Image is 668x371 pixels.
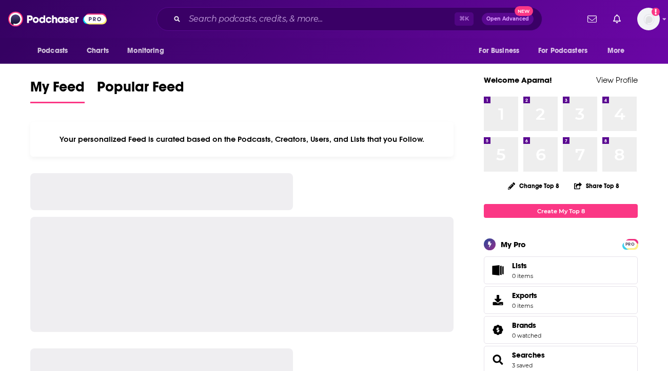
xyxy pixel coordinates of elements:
[624,240,636,248] a: PRO
[484,256,638,284] a: Lists
[185,11,455,27] input: Search podcasts, credits, & more...
[479,44,519,58] span: For Business
[512,350,545,360] a: Searches
[37,44,68,58] span: Podcasts
[637,8,660,30] button: Show profile menu
[512,291,537,300] span: Exports
[487,353,508,367] a: Searches
[8,9,107,29] img: Podchaser - Follow, Share and Rate Podcasts
[512,321,541,330] a: Brands
[512,272,533,280] span: 0 items
[120,41,177,61] button: open menu
[607,44,625,58] span: More
[127,44,164,58] span: Monitoring
[501,239,526,249] div: My Pro
[515,6,533,16] span: New
[487,323,508,337] a: Brands
[512,302,537,309] span: 0 items
[583,10,601,28] a: Show notifications dropdown
[609,10,625,28] a: Show notifications dropdown
[156,7,542,31] div: Search podcasts, credits, & more...
[484,204,638,218] a: Create My Top 8
[30,78,85,102] span: My Feed
[455,12,474,26] span: ⌘ K
[484,75,552,85] a: Welcome Aparna!
[502,179,565,192] button: Change Top 8
[512,261,533,270] span: Lists
[486,16,529,22] span: Open Advanced
[30,78,85,103] a: My Feed
[637,8,660,30] span: Logged in as AparnaKulkarni
[484,286,638,314] a: Exports
[538,44,587,58] span: For Podcasters
[512,261,527,270] span: Lists
[87,44,109,58] span: Charts
[532,41,602,61] button: open menu
[30,41,81,61] button: open menu
[512,362,533,369] a: 3 saved
[596,75,638,85] a: View Profile
[471,41,532,61] button: open menu
[482,13,534,25] button: Open AdvancedNew
[97,78,184,102] span: Popular Feed
[487,263,508,277] span: Lists
[574,176,620,196] button: Share Top 8
[637,8,660,30] img: User Profile
[600,41,638,61] button: open menu
[512,321,536,330] span: Brands
[487,293,508,307] span: Exports
[97,78,184,103] a: Popular Feed
[30,122,454,157] div: Your personalized Feed is curated based on the Podcasts, Creators, Users, and Lists that you Follow.
[624,240,636,248] span: PRO
[512,332,541,339] a: 0 watched
[484,316,638,344] span: Brands
[80,41,115,61] a: Charts
[652,8,660,16] svg: Add a profile image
